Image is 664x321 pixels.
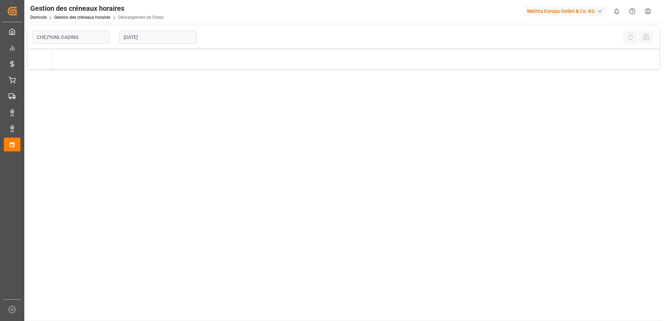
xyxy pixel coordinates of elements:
[33,31,110,44] input: Type à rechercher/sélectionner
[119,31,197,44] input: JJ-MM-AAAA
[609,3,624,19] button: Afficher 0 nouvelles notifications
[30,15,47,20] a: Domicile
[624,3,640,19] button: Centre d’aide
[524,5,609,18] button: Melitta Europa GmbH & Co. KG
[527,8,595,15] font: Melitta Europa GmbH & Co. KG
[30,3,164,14] div: Gestion des créneaux horaires
[54,15,110,20] a: Gestion des créneaux horaires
